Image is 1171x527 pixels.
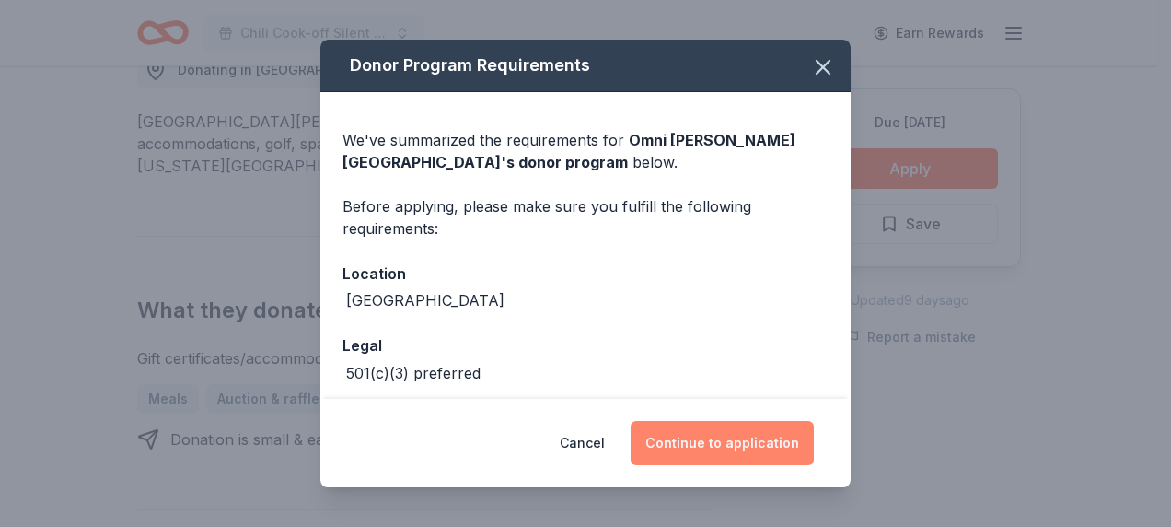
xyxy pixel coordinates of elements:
[320,40,851,92] div: Donor Program Requirements
[342,334,829,357] div: Legal
[631,421,814,465] button: Continue to application
[346,289,504,311] div: [GEOGRAPHIC_DATA]
[560,421,605,465] button: Cancel
[342,129,829,173] div: We've summarized the requirements for below.
[346,362,481,384] div: 501(c)(3) preferred
[342,195,829,240] div: Before applying, please make sure you fulfill the following requirements:
[342,262,829,286] div: Location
